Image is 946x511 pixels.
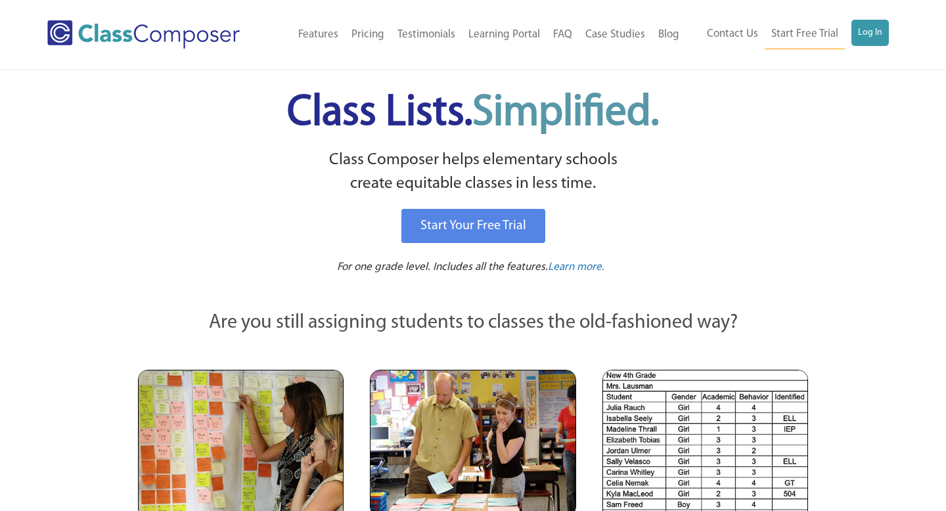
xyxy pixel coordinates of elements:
[579,20,652,49] a: Case Studies
[136,148,810,196] p: Class Composer helps elementary schools create equitable classes in less time.
[391,20,462,49] a: Testimonials
[472,92,659,135] span: Simplified.
[700,20,765,49] a: Contact Us
[547,20,579,49] a: FAQ
[765,20,845,49] a: Start Free Trial
[652,20,686,49] a: Blog
[401,209,545,243] a: Start Your Free Trial
[337,261,548,273] span: For one grade level. Includes all the features.
[287,92,659,135] span: Class Lists.
[47,20,240,49] img: Class Composer
[270,20,686,49] nav: Header Menu
[292,20,345,49] a: Features
[548,261,604,273] span: Learn more.
[686,20,889,49] nav: Header Menu
[548,259,604,276] a: Learn more.
[345,20,391,49] a: Pricing
[462,20,547,49] a: Learning Portal
[138,309,808,338] p: Are you still assigning students to classes the old-fashioned way?
[420,219,526,233] span: Start Your Free Trial
[851,20,889,46] a: Log In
